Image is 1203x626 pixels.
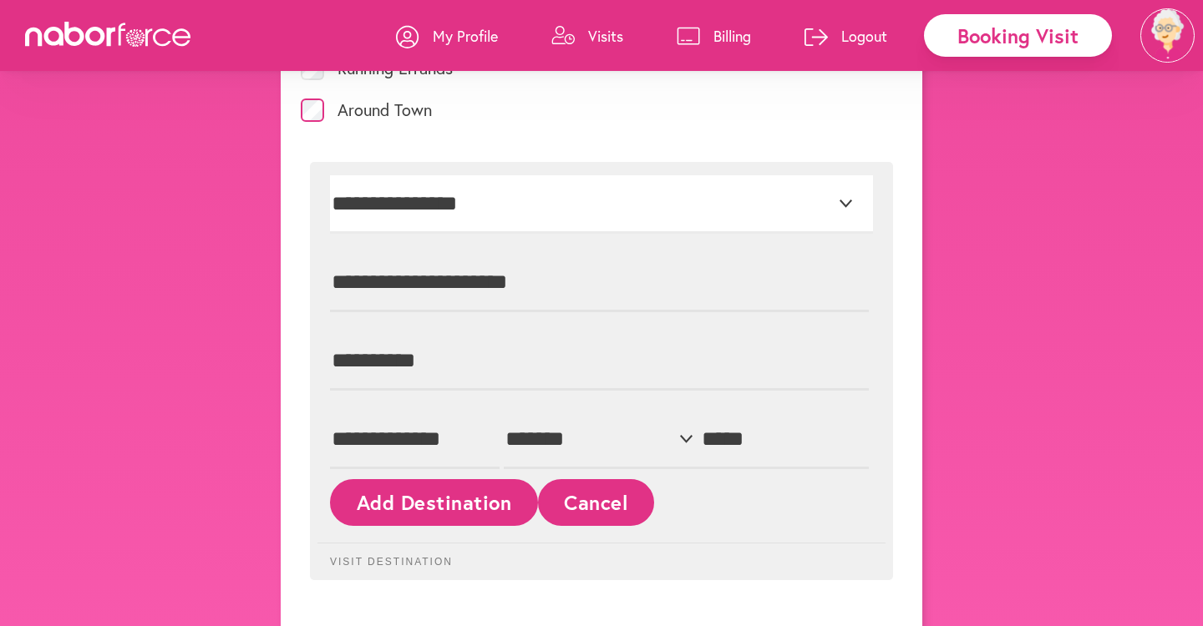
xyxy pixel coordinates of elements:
[713,26,751,46] p: Billing
[538,479,654,525] button: Cancel
[338,102,432,119] label: Around Town
[396,11,498,61] a: My Profile
[330,479,538,525] button: Add Destination
[841,26,887,46] p: Logout
[588,26,623,46] p: Visits
[338,60,453,77] label: Running Errands
[1140,8,1195,63] img: efc20bcf08b0dac87679abea64c1faab.png
[317,543,886,568] p: Visit Destination
[677,11,751,61] a: Billing
[433,26,498,46] p: My Profile
[551,11,623,61] a: Visits
[805,11,887,61] a: Logout
[924,14,1112,57] div: Booking Visit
